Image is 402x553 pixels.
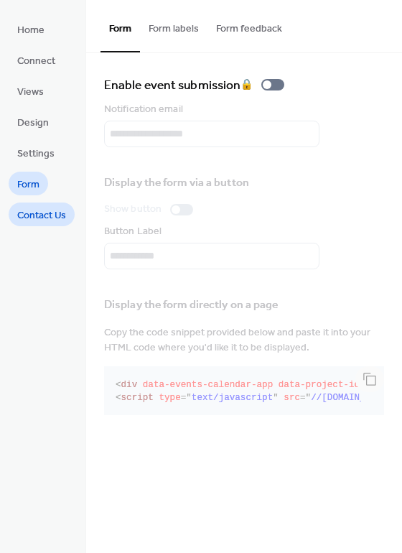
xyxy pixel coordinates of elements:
[9,48,64,72] a: Connect
[17,23,45,38] span: Home
[17,54,55,69] span: Connect
[17,208,66,223] span: Contact Us
[9,110,57,134] a: Design
[9,203,75,226] a: Contact Us
[17,85,44,100] span: Views
[17,116,49,131] span: Design
[17,147,55,162] span: Settings
[9,17,53,41] a: Home
[17,177,39,192] span: Form
[9,79,52,103] a: Views
[9,172,48,195] a: Form
[9,141,63,164] a: Settings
